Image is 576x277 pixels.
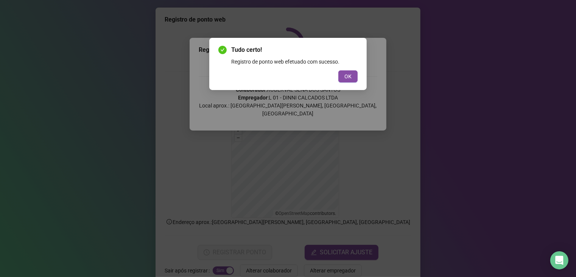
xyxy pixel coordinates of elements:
[231,45,358,54] span: Tudo certo!
[550,251,568,269] div: Open Intercom Messenger
[344,72,352,81] span: OK
[338,70,358,82] button: OK
[231,58,358,66] div: Registro de ponto web efetuado com sucesso.
[218,46,227,54] span: check-circle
